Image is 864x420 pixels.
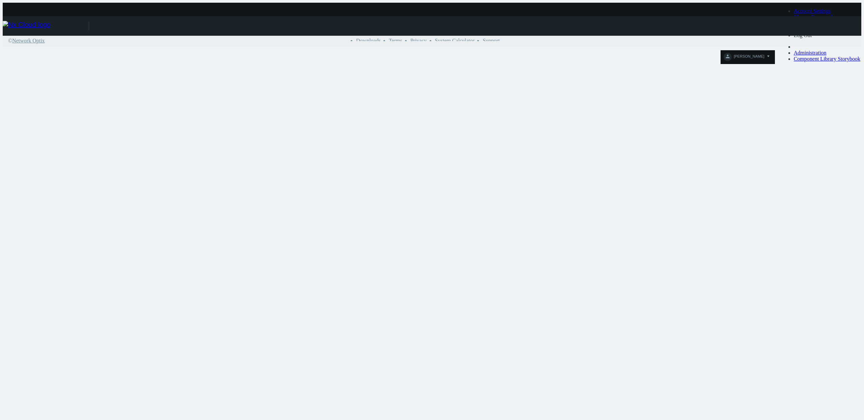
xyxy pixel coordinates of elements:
a: Account Settings [794,8,831,14]
a: System Calculator [435,38,475,43]
a: Terms [389,38,402,43]
span: Network Optix [12,38,45,43]
button: [PERSON_NAME] [721,50,775,64]
a: Administration [794,50,827,56]
a: Component Library Storybook [794,56,860,62]
a: Privacy [410,38,427,43]
span: [PERSON_NAME] [734,54,764,62]
a: ©Network Optix [8,38,45,44]
a: Support [483,38,500,43]
a: Downloads [356,38,381,43]
a: Change Password [794,14,832,20]
img: Nx Cloud logo [3,21,89,31]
